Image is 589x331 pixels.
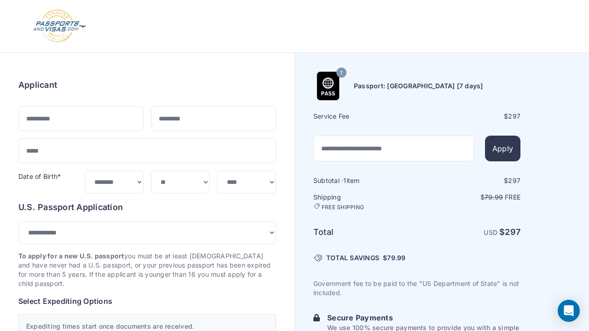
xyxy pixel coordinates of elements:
p: $ [418,193,520,202]
h6: Service Fee [313,112,416,121]
div: Open Intercom Messenger [558,300,580,322]
span: 1 [343,177,346,184]
span: FREE SHIPPING [322,204,364,211]
h6: Applicant [18,79,57,91]
span: 79.99 [485,193,503,201]
h6: U.S. Passport Application [18,201,276,214]
span: $ [383,253,405,263]
span: 297 [508,112,520,120]
button: Apply [485,136,520,161]
strong: To apply for a new U.S. passport [18,252,124,260]
div: $ [418,112,520,121]
strong: $ [499,227,520,237]
img: Product Name [314,72,342,100]
span: 297 [508,177,520,184]
h6: Passport: [GEOGRAPHIC_DATA] [7 days] [354,81,483,91]
span: 79.99 [387,254,405,262]
img: Logo [32,9,87,43]
h6: Total [313,226,416,239]
span: 297 [505,227,520,237]
h6: Select Expediting Options [18,296,276,307]
div: $ [418,176,520,185]
h6: Subtotal · item [313,176,416,185]
h6: Shipping [313,193,416,211]
label: Date of Birth* [18,172,61,180]
p: Government fee to be paid to the "US Department of State" is not included. [313,279,520,297]
p: you must be at least [DEMOGRAPHIC_DATA] and have never had a U.S. passport, or your previous pass... [18,251,276,288]
h6: Secure Payments [327,312,520,323]
span: USD [484,228,497,236]
span: Free [505,193,520,201]
span: TOTAL SAVINGS [326,253,379,263]
span: 7 [340,67,343,79]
